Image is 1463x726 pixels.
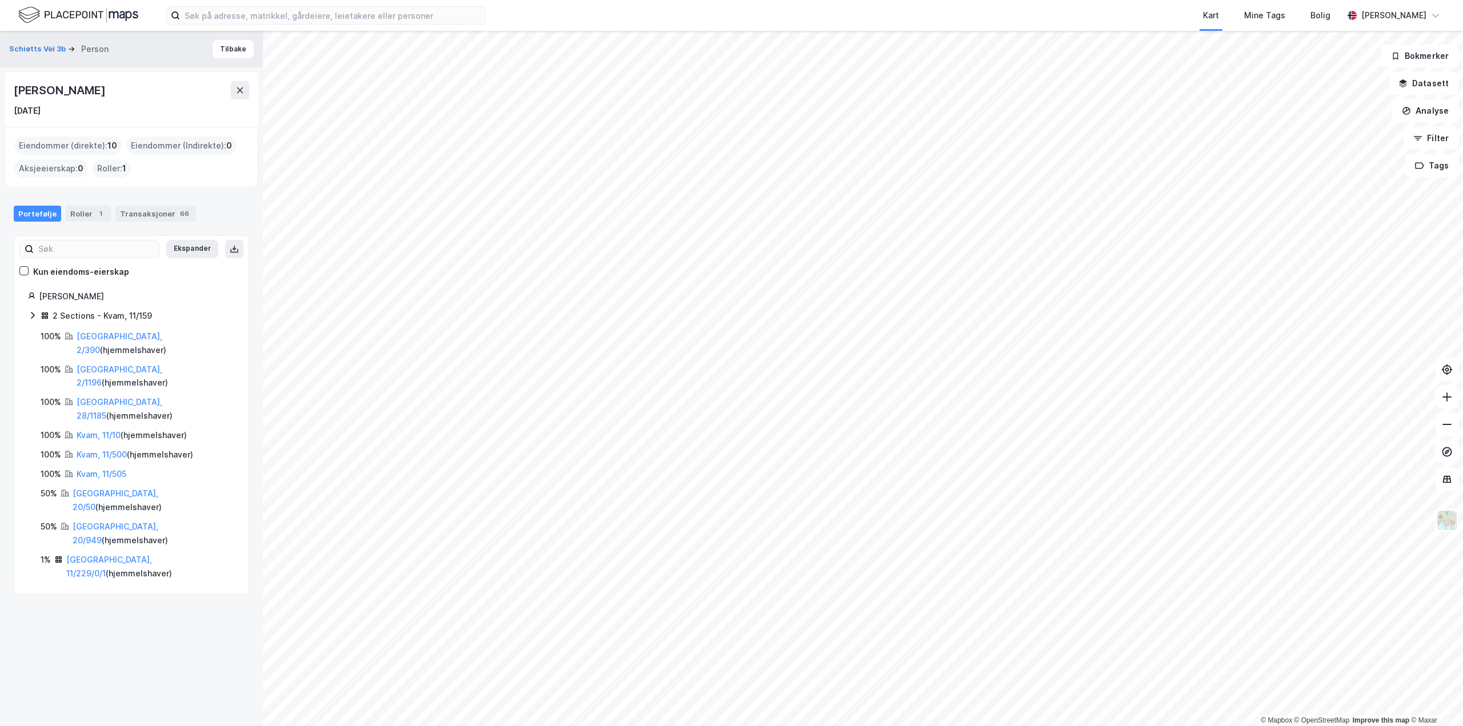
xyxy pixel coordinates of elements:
[122,162,126,175] span: 1
[1294,716,1350,724] a: OpenStreetMap
[180,7,485,24] input: Søk på adresse, matrikkel, gårdeiere, leietakere eller personer
[41,520,57,534] div: 50%
[77,395,235,423] div: ( hjemmelshaver )
[1436,510,1458,531] img: Z
[1310,9,1330,22] div: Bolig
[1203,9,1219,22] div: Kart
[81,42,109,56] div: Person
[77,450,127,459] a: Kvam, 11/500
[41,467,61,481] div: 100%
[115,206,196,222] div: Transaksjoner
[14,104,41,118] div: [DATE]
[1389,72,1458,95] button: Datasett
[9,43,68,55] button: Schiøtts Vei 3b
[166,240,218,258] button: Ekspander
[78,162,83,175] span: 0
[14,206,61,222] div: Portefølje
[77,428,187,442] div: ( hjemmelshaver )
[41,395,61,409] div: 100%
[226,139,232,153] span: 0
[53,309,152,323] div: 2 Sections - Kvam, 11/159
[107,139,117,153] span: 10
[39,290,235,303] div: [PERSON_NAME]
[1261,716,1292,724] a: Mapbox
[18,5,138,25] img: logo.f888ab2527a4732fd821a326f86c7f29.svg
[41,428,61,442] div: 100%
[93,159,131,178] div: Roller :
[77,363,235,390] div: ( hjemmelshaver )
[1392,99,1458,122] button: Analyse
[1353,716,1409,724] a: Improve this map
[77,330,235,357] div: ( hjemmelshaver )
[73,522,158,545] a: [GEOGRAPHIC_DATA], 20/949
[66,206,111,222] div: Roller
[95,208,106,219] div: 1
[1361,9,1426,22] div: [PERSON_NAME]
[1405,154,1458,177] button: Tags
[14,137,122,155] div: Eiendommer (direkte) :
[73,487,235,514] div: ( hjemmelshaver )
[77,448,193,462] div: ( hjemmelshaver )
[73,520,235,547] div: ( hjemmelshaver )
[77,364,162,388] a: [GEOGRAPHIC_DATA], 2/1196
[14,159,88,178] div: Aksjeeierskap :
[178,208,191,219] div: 66
[14,81,107,99] div: [PERSON_NAME]
[34,240,159,258] input: Søk
[41,448,61,462] div: 100%
[41,487,57,500] div: 50%
[41,330,61,343] div: 100%
[1404,127,1458,150] button: Filter
[66,553,235,580] div: ( hjemmelshaver )
[41,553,51,567] div: 1%
[41,363,61,376] div: 100%
[73,488,158,512] a: [GEOGRAPHIC_DATA], 20/50
[126,137,237,155] div: Eiendommer (Indirekte) :
[1406,671,1463,726] iframe: Chat Widget
[77,331,162,355] a: [GEOGRAPHIC_DATA], 2/390
[1244,9,1285,22] div: Mine Tags
[77,469,126,479] a: Kvam, 11/505
[1381,45,1458,67] button: Bokmerker
[77,397,162,420] a: [GEOGRAPHIC_DATA], 28/1185
[66,555,152,578] a: [GEOGRAPHIC_DATA], 11/229/0/1
[213,40,254,58] button: Tilbake
[33,265,129,279] div: Kun eiendoms-eierskap
[77,430,121,440] a: Kvam, 11/10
